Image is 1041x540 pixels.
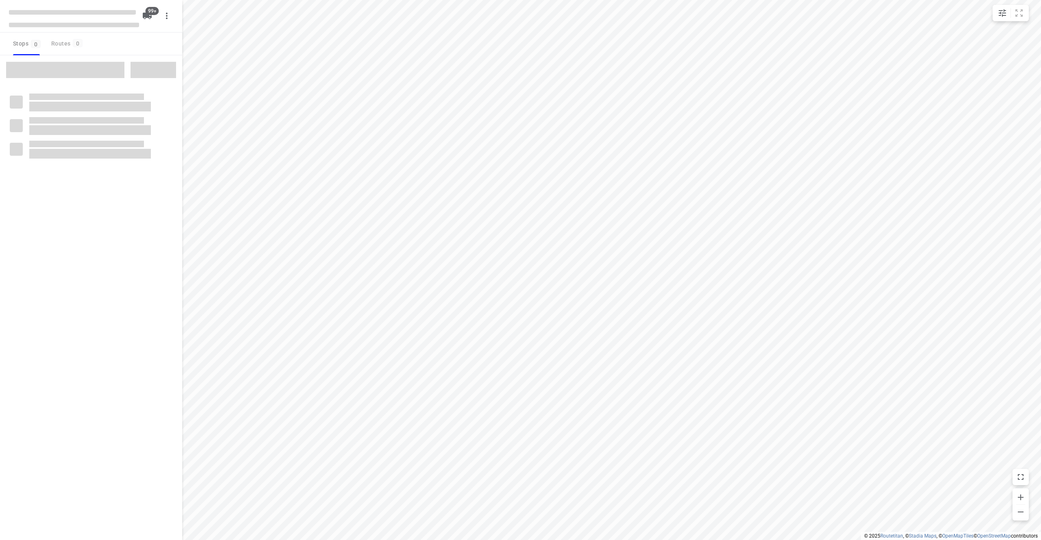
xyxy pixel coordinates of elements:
[994,5,1011,21] button: Map settings
[993,5,1029,21] div: small contained button group
[864,533,1038,539] li: © 2025 , © , © © contributors
[909,533,936,539] a: Stadia Maps
[880,533,903,539] a: Routetitan
[942,533,973,539] a: OpenMapTiles
[977,533,1011,539] a: OpenStreetMap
